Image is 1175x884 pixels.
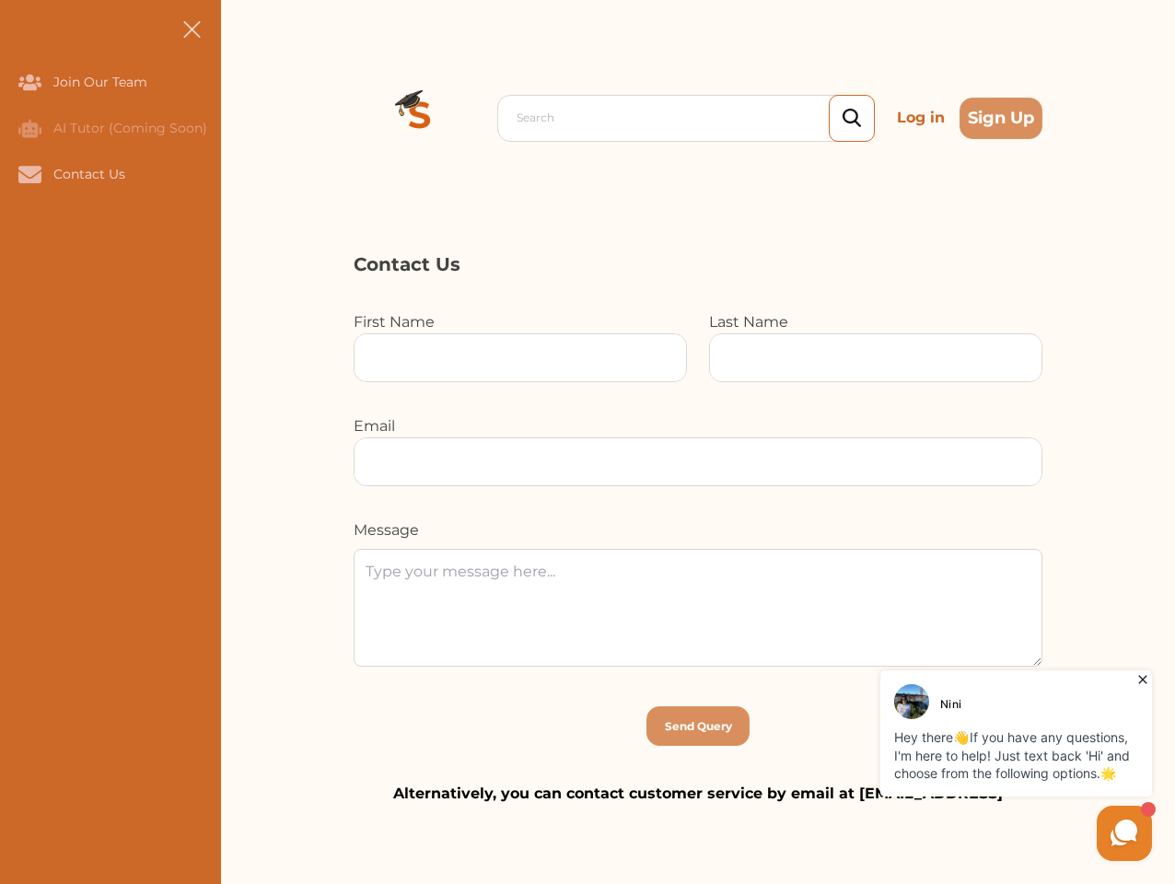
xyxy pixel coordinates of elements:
[890,99,952,136] p: Log in
[354,313,435,331] label: First Name
[733,666,1157,866] iframe: HelpCrunch
[354,521,419,539] label: Message
[354,417,395,435] label: Email
[960,98,1042,139] button: Sign Up
[709,313,788,331] label: Last Name
[354,783,1042,805] p: Alternatively, you can contact customer service by email at [EMAIL_ADDRESS]
[354,52,486,184] img: Logo
[646,706,750,746] button: [object Object]
[354,250,1042,278] p: Contact Us
[665,718,732,735] p: Send Query
[843,109,861,128] img: search_icon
